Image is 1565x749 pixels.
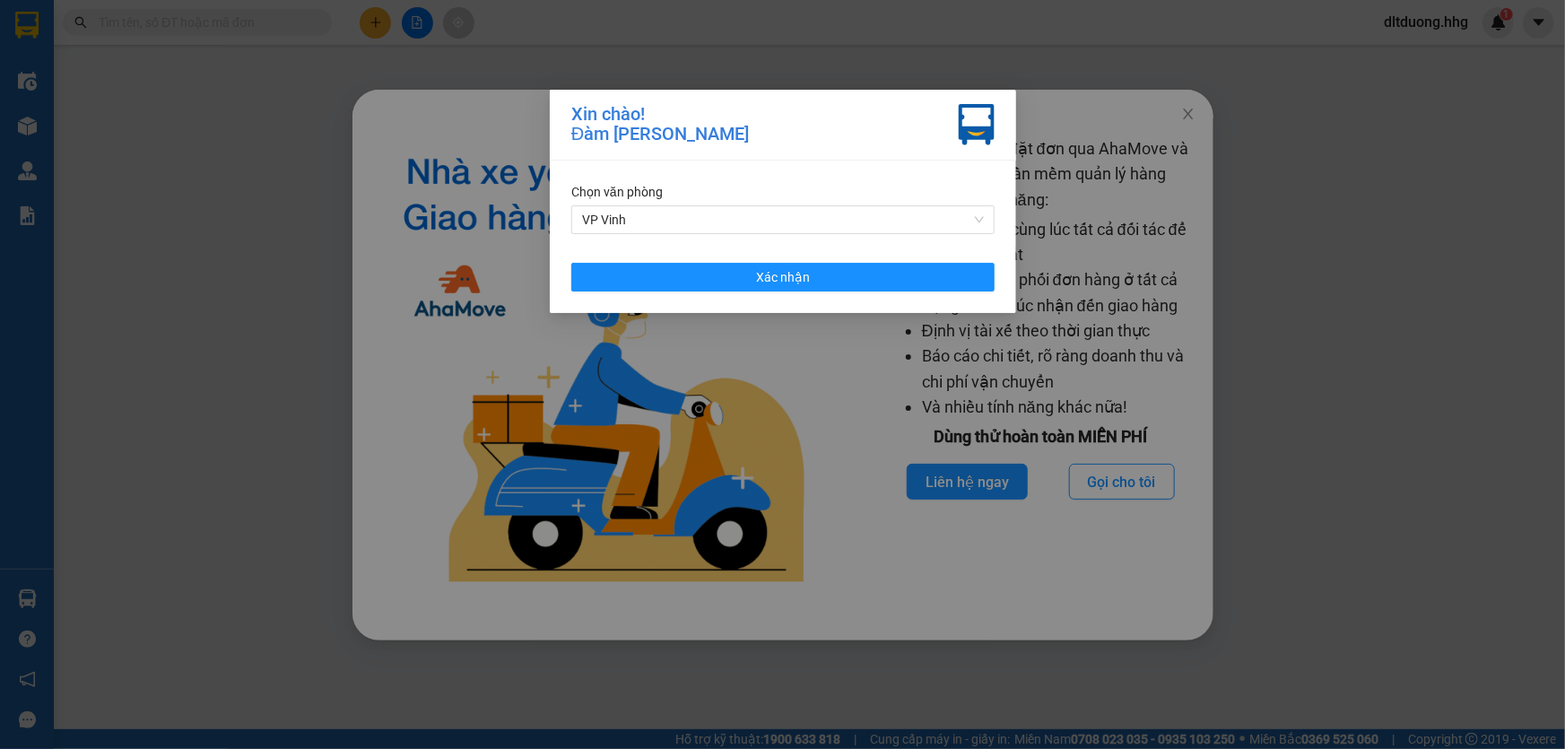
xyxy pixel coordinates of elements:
img: vxr-icon [959,104,995,145]
span: VP Vinh [582,206,984,233]
button: Xác nhận [571,263,995,292]
span: Xác nhận [756,267,810,287]
div: Xin chào! Đàm [PERSON_NAME] [571,104,749,145]
div: Chọn văn phòng [571,182,995,202]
